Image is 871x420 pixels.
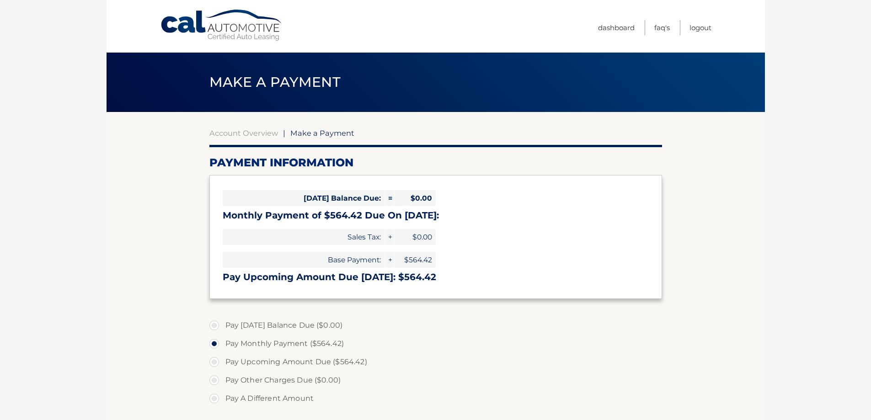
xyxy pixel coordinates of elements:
[598,20,635,35] a: Dashboard
[223,252,385,268] span: Base Payment:
[654,20,670,35] a: FAQ's
[209,74,341,90] span: Make a Payment
[223,271,649,283] h3: Pay Upcoming Amount Due [DATE]: $564.42
[160,9,283,42] a: Cal Automotive
[385,252,394,268] span: +
[385,229,394,245] span: +
[689,20,711,35] a: Logout
[209,335,662,353] label: Pay Monthly Payment ($564.42)
[209,156,662,170] h2: Payment Information
[209,316,662,335] label: Pay [DATE] Balance Due ($0.00)
[209,371,662,389] label: Pay Other Charges Due ($0.00)
[395,190,436,206] span: $0.00
[223,190,385,206] span: [DATE] Balance Due:
[209,353,662,371] label: Pay Upcoming Amount Due ($564.42)
[385,190,394,206] span: =
[395,252,436,268] span: $564.42
[209,128,278,138] a: Account Overview
[223,210,649,221] h3: Monthly Payment of $564.42 Due On [DATE]:
[283,128,285,138] span: |
[395,229,436,245] span: $0.00
[290,128,354,138] span: Make a Payment
[209,389,662,408] label: Pay A Different Amount
[223,229,385,245] span: Sales Tax:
